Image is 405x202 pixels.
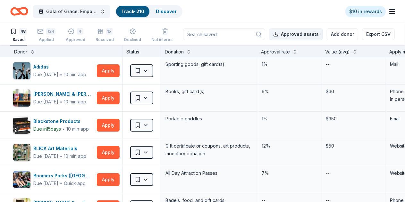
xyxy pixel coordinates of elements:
div: $350 [325,114,381,123]
div: Due [DATE] [33,71,58,78]
button: 124Applied [37,26,55,45]
div: Received [96,37,114,42]
div: Approved [66,37,85,42]
a: Discover [156,9,177,14]
div: Due [DATE] [33,98,58,106]
div: 4 [77,28,83,35]
span: ∙ [60,72,63,77]
div: Declined [124,37,141,42]
button: Apply [97,92,120,104]
span: ∙ [62,126,65,132]
div: 48 [19,28,27,35]
button: Track· 210Discover [115,5,182,18]
button: Image for Blackstone ProductsBlackstone ProductsDue in15days∙10 min app [13,116,94,134]
span: ∙ [60,99,63,104]
div: 10 min app [66,126,89,132]
div: -- [325,169,330,178]
div: 12% [261,141,317,150]
div: Due in 15 days [33,125,61,133]
button: Declined [124,26,141,45]
div: $50 [325,141,381,150]
img: Image for Boomers Parks (Los Angeles) [13,171,30,188]
span: ∙ [60,181,63,186]
div: 1% [261,60,317,69]
div: $30 [325,87,381,96]
button: Image for BLICK Art MaterialsBLICK Art MaterialsDue [DATE]∙10 min app [13,143,94,161]
a: Track· 210 [121,9,144,14]
div: Status [122,45,161,57]
div: Value (avg) [325,48,350,56]
button: Apply [97,119,120,132]
div: All Day Attraction Passes [165,169,253,178]
div: Applied [37,37,55,42]
div: -- [325,60,330,69]
div: 6% [261,87,317,96]
div: Due [DATE] [33,152,58,160]
span: ∙ [60,153,63,159]
div: Quick app [64,180,86,187]
button: Image for Barnes & Noble[PERSON_NAME] & [PERSON_NAME]Due [DATE]∙10 min app [13,89,94,107]
button: Image for AdidasAdidasDue [DATE]∙10 min app [13,62,94,80]
a: Home [10,4,28,19]
div: BLICK Art Materials [33,145,86,152]
button: Add donor [327,28,358,40]
button: Apply [97,146,120,159]
img: Image for Adidas [13,62,30,79]
div: Sporting goods, gift card(s) [165,60,253,69]
div: Boomers Parks ([GEOGRAPHIC_DATA]) [33,172,94,180]
div: 7% [261,169,317,178]
div: 10 min app [64,153,86,159]
div: 10 min app [64,99,86,105]
div: 10 min app [64,71,86,78]
button: Apply [97,173,120,186]
div: Due [DATE] [33,180,58,187]
div: Saved [10,37,27,42]
button: Gala of Grace: Empowering Futures for El Porvenir [33,5,110,18]
img: Image for Barnes & Noble [13,89,30,107]
div: Donation [165,48,184,56]
input: Search saved [183,28,265,40]
div: Books, gift card(s) [165,87,253,96]
div: Approval rate [261,48,290,56]
div: Not interested [151,37,179,42]
button: Approved assets [269,28,323,40]
img: Image for BLICK Art Materials [13,144,30,161]
div: Donor [14,48,27,56]
div: Adidas [33,63,86,71]
button: Image for Boomers Parks (Los Angeles)Boomers Parks ([GEOGRAPHIC_DATA])Due [DATE]∙Quick app [13,171,94,189]
button: Export CSV [362,28,395,40]
button: 15Received [96,26,114,45]
div: [PERSON_NAME] & [PERSON_NAME] [33,90,94,98]
div: Blackstone Products [33,117,89,125]
button: 48Saved [10,26,27,45]
span: Gala of Grace: Empowering Futures for El Porvenir [46,8,97,15]
button: Apply [97,64,120,77]
div: 124 [46,28,55,35]
button: 4Approved [66,26,85,45]
img: Image for Blackstone Products [13,117,30,134]
div: 1% [261,114,317,123]
div: Gift certificate or coupons, art products, monetary donation [165,141,253,158]
a: $10 in rewards [345,6,386,17]
div: Portable griddles [165,114,253,123]
button: Not interested [151,26,179,45]
div: 15 [106,28,113,35]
